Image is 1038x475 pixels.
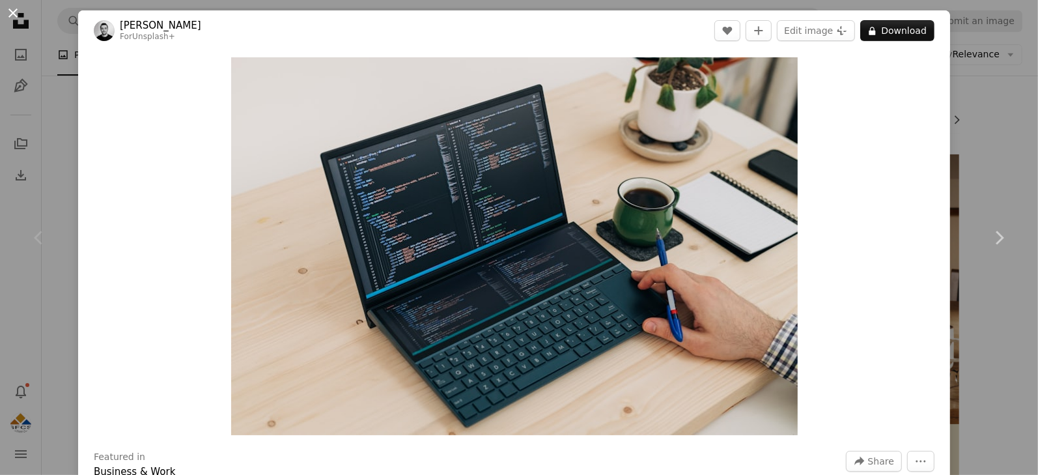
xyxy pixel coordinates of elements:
[960,175,1038,300] a: Next
[860,20,934,41] button: Download
[120,19,201,32] a: [PERSON_NAME]
[777,20,855,41] button: Edit image
[231,57,798,435] button: Zoom in on this image
[132,32,175,41] a: Unsplash+
[120,32,201,42] div: For
[94,20,115,41] img: Go to Behnam Norouzi's profile
[846,451,902,472] button: Share this image
[868,452,894,471] span: Share
[907,451,934,472] button: More Actions
[746,20,772,41] button: Add to Collection
[94,451,145,464] h3: Featured in
[231,57,798,435] img: a person is writing on a laptop on a desk
[714,20,740,41] button: Like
